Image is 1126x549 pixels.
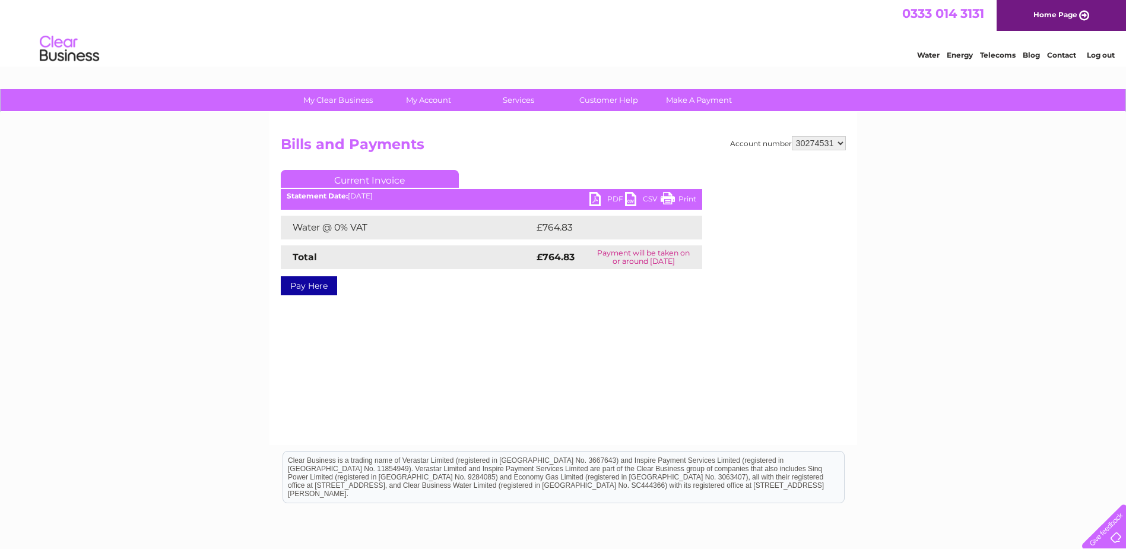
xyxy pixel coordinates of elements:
td: Payment will be taken on or around [DATE] [585,245,702,269]
a: 0333 014 3131 [902,6,984,21]
a: Current Invoice [281,170,459,188]
a: Water [917,51,940,59]
a: My Clear Business [289,89,387,111]
div: Account number [730,136,846,150]
h2: Bills and Payments [281,136,846,159]
a: Services [470,89,567,111]
a: Customer Help [560,89,658,111]
td: £764.83 [534,216,681,239]
img: logo.png [39,31,100,67]
div: Clear Business is a trading name of Verastar Limited (registered in [GEOGRAPHIC_DATA] No. 3667643... [283,7,844,58]
a: PDF [589,192,625,209]
a: Contact [1047,51,1076,59]
a: Pay Here [281,276,337,295]
a: Blog [1023,51,1040,59]
div: [DATE] [281,192,702,200]
strong: £764.83 [537,251,575,263]
a: Print [661,192,696,209]
td: Water @ 0% VAT [281,216,534,239]
a: Telecoms [980,51,1016,59]
a: My Account [379,89,477,111]
a: Make A Payment [650,89,748,111]
strong: Total [293,251,317,263]
b: Statement Date: [287,191,348,200]
a: Log out [1087,51,1115,59]
a: CSV [625,192,661,209]
a: Energy [947,51,973,59]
